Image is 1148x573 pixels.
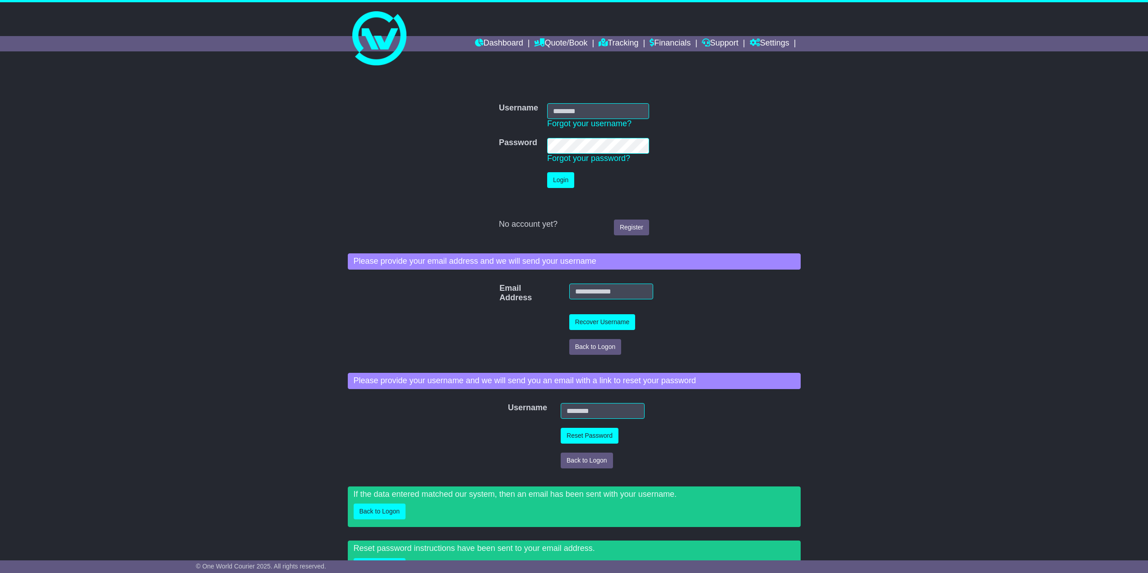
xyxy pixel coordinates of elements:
button: Back to Logon [354,504,406,519]
a: Financials [650,36,691,51]
div: Please provide your username and we will send you an email with a link to reset your password [348,373,801,389]
div: No account yet? [499,220,649,229]
a: Forgot your username? [547,119,632,128]
label: Password [499,138,537,148]
label: Username [503,403,516,413]
a: Register [614,220,649,235]
div: Please provide your email address and we will send your username [348,253,801,270]
button: Back to Logon [569,339,622,355]
a: Settings [750,36,789,51]
a: Tracking [599,36,638,51]
a: Dashboard [475,36,523,51]
button: Reset Password [561,428,618,444]
p: If the data entered matched our system, then an email has been sent with your username. [354,490,795,500]
a: Quote/Book [534,36,587,51]
label: Email Address [495,284,511,303]
label: Username [499,103,538,113]
button: Login [547,172,574,188]
a: Forgot your password? [547,154,630,163]
span: © One World Courier 2025. All rights reserved. [196,563,326,570]
button: Recover Username [569,314,636,330]
button: Back to Logon [561,453,613,468]
a: Support [702,36,738,51]
p: Reset password instructions have been sent to your email address. [354,544,795,554]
